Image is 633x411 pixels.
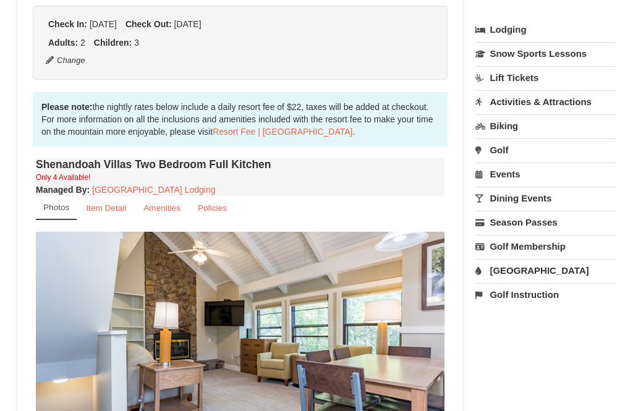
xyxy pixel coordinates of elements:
[143,203,181,213] small: Amenities
[475,283,616,306] a: Golf Instruction
[36,185,90,195] strong: :
[94,38,132,48] strong: Children:
[475,66,616,89] a: Lift Tickets
[78,196,134,220] a: Item Detail
[475,187,616,210] a: Dining Events
[475,211,616,234] a: Season Passes
[475,259,616,282] a: [GEOGRAPHIC_DATA]
[36,158,444,171] h4: Shenandoah Villas Two Bedroom Full Kitchen
[45,54,86,67] button: Change
[198,203,227,213] small: Policies
[475,138,616,161] a: Golf
[475,114,616,137] a: Biking
[475,19,616,41] a: Lodging
[190,196,235,220] a: Policies
[41,102,92,112] strong: Please note:
[135,196,189,220] a: Amenities
[48,19,87,29] strong: Check In:
[36,196,77,220] a: Photos
[80,38,85,48] span: 2
[90,19,117,29] span: [DATE]
[86,203,126,213] small: Item Detail
[48,38,78,48] strong: Adults:
[475,163,616,185] a: Events
[475,235,616,258] a: Golf Membership
[125,19,172,29] strong: Check Out:
[213,127,352,137] a: Resort Fee | [GEOGRAPHIC_DATA]
[36,173,90,182] small: Only 4 Available!
[174,19,201,29] span: [DATE]
[475,90,616,113] a: Activities & Attractions
[134,38,139,48] span: 3
[43,203,69,212] small: Photos
[33,92,448,146] div: the nightly rates below include a daily resort fee of $22, taxes will be added at checkout. For m...
[92,185,215,195] a: [GEOGRAPHIC_DATA] Lodging
[36,185,87,195] span: Managed By
[475,42,616,65] a: Snow Sports Lessons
